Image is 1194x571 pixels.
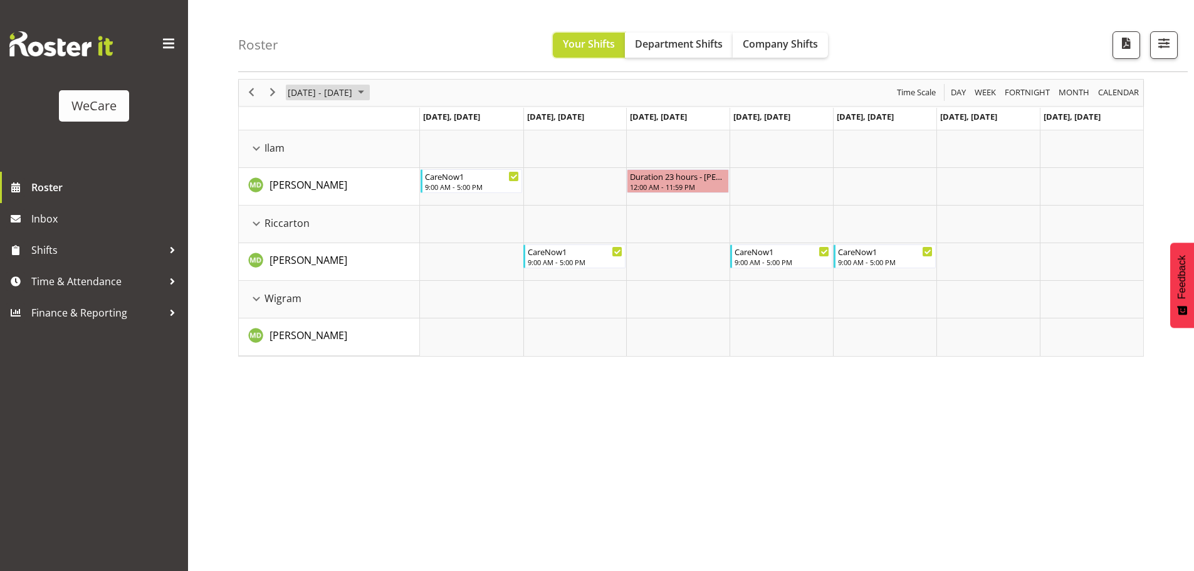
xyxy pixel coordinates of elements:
[1003,85,1051,100] span: Fortnight
[630,111,687,122] span: [DATE], [DATE]
[950,85,967,100] span: Day
[940,111,997,122] span: [DATE], [DATE]
[262,80,283,106] div: next period
[834,244,936,268] div: Marie-Claire Dickson-Bakker"s event - CareNow1 Begin From Friday, October 3, 2025 at 9:00:00 AM G...
[1044,111,1101,122] span: [DATE], [DATE]
[238,38,278,52] h4: Roster
[627,169,729,193] div: Marie-Claire Dickson-Bakker"s event - Duration 23 hours - Marie-Claire Dickson-Bakker Begin From ...
[239,206,420,243] td: Riccarton resource
[241,80,262,106] div: previous period
[239,168,420,206] td: Marie-Claire Dickson-Bakker resource
[286,85,353,100] span: [DATE] - [DATE]
[630,170,726,182] div: Duration 23 hours - [PERSON_NAME]
[630,182,726,192] div: 12:00 AM - 11:59 PM
[973,85,997,100] span: Week
[264,85,281,100] button: Next
[1003,85,1052,100] button: Fortnight
[1057,85,1092,100] button: Timeline Month
[238,79,1144,357] div: Timeline Week of September 29, 2025
[735,257,829,267] div: 9:00 AM - 5:00 PM
[9,31,113,56] img: Rosterit website logo
[527,111,584,122] span: [DATE], [DATE]
[837,111,894,122] span: [DATE], [DATE]
[733,111,790,122] span: [DATE], [DATE]
[1113,31,1140,59] button: Download a PDF of the roster according to the set date range.
[264,216,310,231] span: Riccarton
[528,245,622,258] div: CareNow1
[270,328,347,343] a: [PERSON_NAME]
[239,243,420,281] td: Marie-Claire Dickson-Bakker resource
[895,85,938,100] button: Time Scale
[635,37,723,51] span: Department Shifts
[425,170,520,182] div: CareNow1
[31,178,182,197] span: Roster
[563,37,615,51] span: Your Shifts
[973,85,998,100] button: Timeline Week
[421,169,523,193] div: Marie-Claire Dickson-Bakker"s event - CareNow1 Begin From Monday, September 29, 2025 at 9:00:00 A...
[423,111,480,122] span: [DATE], [DATE]
[1176,255,1188,299] span: Feedback
[1097,85,1140,100] span: calendar
[528,257,622,267] div: 9:00 AM - 5:00 PM
[1057,85,1091,100] span: Month
[270,177,347,192] a: [PERSON_NAME]
[264,140,285,155] span: Ilam
[283,80,372,106] div: Sep 29 - Oct 05, 2025
[425,182,520,192] div: 9:00 AM - 5:00 PM
[270,328,347,342] span: [PERSON_NAME]
[730,244,832,268] div: Marie-Claire Dickson-Bakker"s event - CareNow1 Begin From Thursday, October 2, 2025 at 9:00:00 AM...
[270,253,347,267] span: [PERSON_NAME]
[896,85,937,100] span: Time Scale
[625,33,733,58] button: Department Shifts
[31,272,163,291] span: Time & Attendance
[523,244,626,268] div: Marie-Claire Dickson-Bakker"s event - CareNow1 Begin From Tuesday, September 30, 2025 at 9:00:00 ...
[1150,31,1178,59] button: Filter Shifts
[949,85,968,100] button: Timeline Day
[239,130,420,168] td: Ilam resource
[31,241,163,259] span: Shifts
[286,85,370,100] button: September 2025
[270,178,347,192] span: [PERSON_NAME]
[735,245,829,258] div: CareNow1
[838,257,933,267] div: 9:00 AM - 5:00 PM
[31,209,182,228] span: Inbox
[71,97,117,115] div: WeCare
[264,291,301,306] span: Wigram
[239,318,420,356] td: Marie-Claire Dickson-Bakker resource
[270,253,347,268] a: [PERSON_NAME]
[31,303,163,322] span: Finance & Reporting
[743,37,818,51] span: Company Shifts
[420,130,1143,356] table: Timeline Week of September 29, 2025
[239,281,420,318] td: Wigram resource
[733,33,828,58] button: Company Shifts
[1096,85,1141,100] button: Month
[243,85,260,100] button: Previous
[1170,243,1194,328] button: Feedback - Show survey
[553,33,625,58] button: Your Shifts
[838,245,933,258] div: CareNow1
